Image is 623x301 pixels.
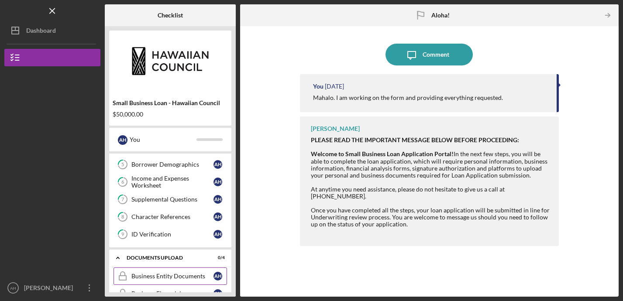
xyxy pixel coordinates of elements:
div: A H [213,195,222,204]
div: Character References [131,213,213,220]
a: 8Character ReferencesAH [114,208,227,226]
div: [PERSON_NAME] [311,125,360,132]
div: A H [213,178,222,186]
div: A H [213,289,222,298]
strong: Welcome to Small Business Loan Application Portal! [311,150,454,157]
tspan: 7 [121,197,124,202]
div: Borrower Demographics [131,161,213,168]
div: 0 / 4 [209,255,225,260]
div: You [313,83,324,90]
tspan: 9 [121,232,124,237]
div: In the next few steps, you will be able to complete the loan application, which will require pers... [311,150,550,178]
div: A H [213,160,222,169]
div: Supplemental Questions [131,196,213,203]
b: Checklist [158,12,183,19]
div: A H [213,230,222,239]
tspan: 5 [121,162,124,168]
div: Business Entity Documents [131,273,213,280]
div: $50,000.00 [113,111,228,118]
b: Aloha! [431,12,450,19]
a: 9ID VerificationAH [114,226,227,243]
a: 5Borrower DemographicsAH [114,156,227,173]
div: Business Financials [131,290,213,297]
tspan: 6 [121,179,124,185]
div: ID Verification [131,231,213,238]
div: Once you have completed all the steps, your loan application will be submitted in line for Underw... [311,207,550,228]
img: Product logo [109,35,231,87]
div: A H [118,135,127,145]
tspan: 8 [121,214,124,220]
button: AH[PERSON_NAME] [4,279,100,297]
div: Income and Expenses Worksheet [131,175,213,189]
a: 6Income and Expenses WorksheetAH [114,173,227,191]
div: Small Business Loan - Hawaiian Council [113,99,228,106]
div: [PERSON_NAME] [22,279,79,299]
div: Mahalo. I am working on the form and providing everything requested. [313,94,503,101]
div: Dashboard [26,22,56,41]
div: DOCUMENTS UPLOAD [127,255,203,260]
a: Business Entity DocumentsAH [114,267,227,285]
div: A H [213,212,222,221]
div: A H [213,272,222,280]
strong: PLEASE READ THE IMPORTANT MESSAGE BELOW BEFORE PROCEEDING: [311,136,519,144]
button: Dashboard [4,22,100,39]
text: AH [10,286,16,291]
div: Comment [423,44,449,65]
a: 7Supplemental QuestionsAH [114,191,227,208]
time: 2025-09-25 20:40 [325,83,344,90]
div: At anytime you need assistance, please do not hesitate to give us a call at [PHONE_NUMBER]. [311,186,550,200]
button: Comment [386,44,473,65]
div: You [130,132,196,147]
